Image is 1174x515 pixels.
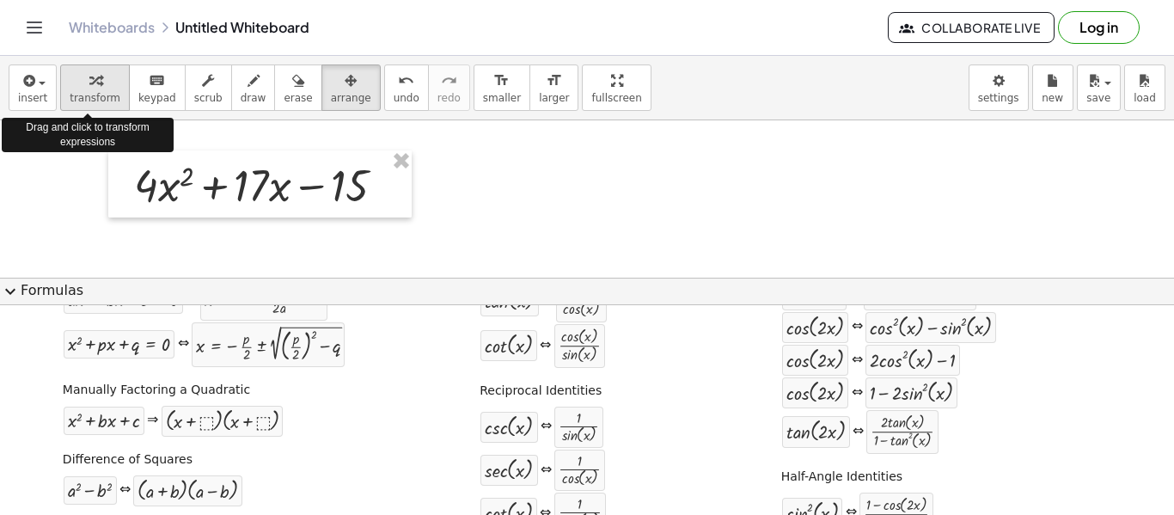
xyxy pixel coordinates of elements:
div: ⇔ [852,383,863,403]
button: format_sizelarger [529,64,578,111]
span: scrub [194,92,223,104]
span: load [1134,92,1156,104]
button: save [1077,64,1121,111]
button: scrub [185,64,232,111]
button: transform [60,64,130,111]
span: arrange [331,92,371,104]
label: Manually Factoring a Quadratic [63,382,250,399]
button: redoredo [428,64,470,111]
span: redo [437,92,461,104]
i: redo [441,71,457,91]
button: fullscreen [582,64,651,111]
span: new [1042,92,1063,104]
i: format_size [493,71,510,91]
i: keyboard [149,71,165,91]
div: ⇔ [540,336,551,356]
button: insert [9,64,57,111]
button: settings [969,64,1029,111]
i: undo [398,71,414,91]
label: Half-Angle Identities [781,469,902,486]
div: ⇔ [849,285,860,304]
span: insert [18,92,47,104]
label: Reciprocal Identities [480,383,602,400]
div: Drag and click to transform expressions [2,118,174,152]
span: save [1086,92,1110,104]
div: ⇔ [541,461,552,481]
span: larger [539,92,569,104]
button: load [1124,64,1165,111]
div: ⇔ [178,334,189,354]
div: ⇔ [119,481,131,500]
span: keypad [138,92,176,104]
span: Collaborate Live [902,20,1040,35]
button: Collaborate Live [888,12,1055,43]
div: ⇔ [853,422,864,442]
span: transform [70,92,120,104]
button: Toggle navigation [21,14,48,41]
a: Whiteboards [69,19,155,36]
div: ⇒ [147,411,158,431]
div: ⇔ [852,351,863,371]
button: draw [231,64,276,111]
span: erase [284,92,312,104]
span: undo [394,92,419,104]
button: Log in [1058,11,1140,44]
div: ⇔ [186,290,197,310]
span: draw [241,92,266,104]
i: format_size [546,71,562,91]
button: new [1032,64,1073,111]
div: ⇔ [541,417,552,437]
span: fullscreen [591,92,641,104]
button: erase [274,64,321,111]
button: format_sizesmaller [474,64,530,111]
button: arrange [321,64,381,111]
button: undoundo [384,64,429,111]
button: keyboardkeypad [129,64,186,111]
div: ⇔ [852,317,863,337]
label: Difference of Squares [63,451,193,469]
span: smaller [483,92,521,104]
span: settings [978,92,1019,104]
